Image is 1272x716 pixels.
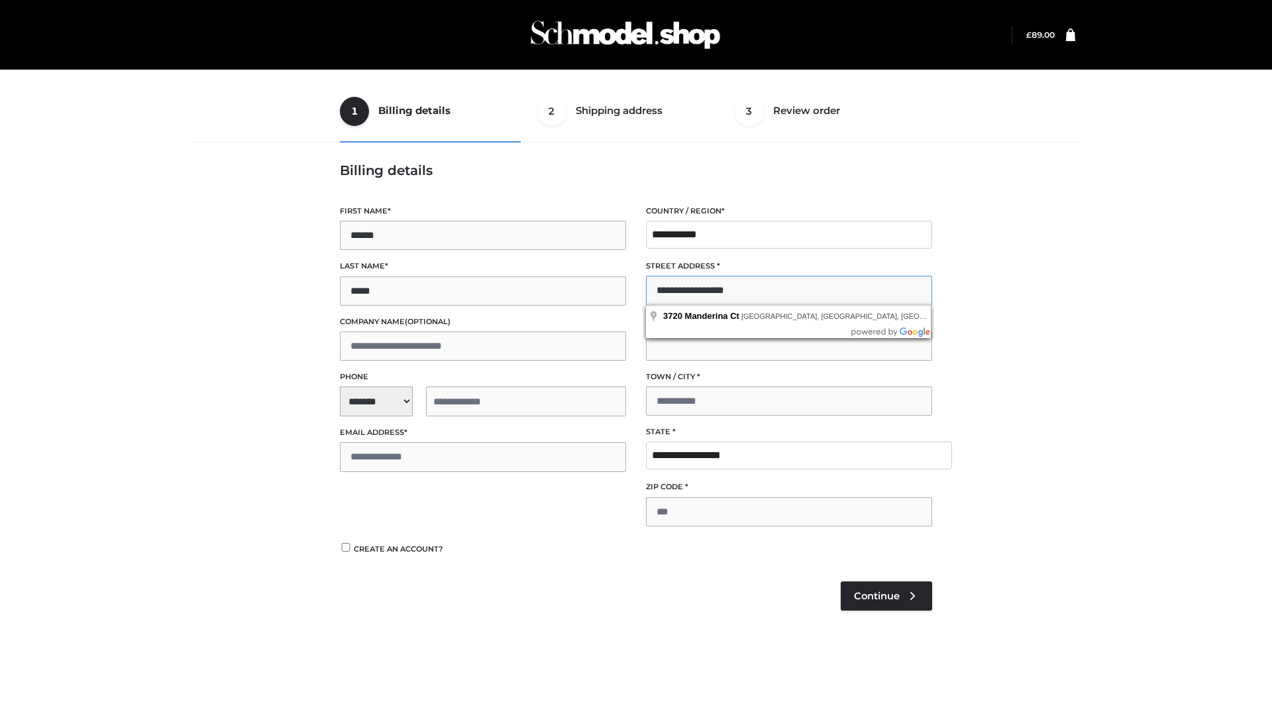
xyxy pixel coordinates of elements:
[1026,30,1055,40] bdi: 89.00
[354,544,443,554] span: Create an account?
[646,260,932,272] label: Street address
[340,371,626,383] label: Phone
[646,205,932,217] label: Country / Region
[646,371,932,383] label: Town / City
[340,205,626,217] label: First name
[340,543,352,552] input: Create an account?
[646,481,932,493] label: ZIP Code
[646,426,932,438] label: State
[854,590,900,602] span: Continue
[340,162,932,178] h3: Billing details
[663,311,682,321] span: 3720
[405,317,450,326] span: (optional)
[340,260,626,272] label: Last name
[340,426,626,439] label: Email address
[841,581,932,611] a: Continue
[1026,30,1032,40] span: £
[685,311,739,321] span: Manderina Ct
[340,316,626,328] label: Company name
[526,9,725,61] img: Schmodel Admin 964
[741,312,977,320] span: [GEOGRAPHIC_DATA], [GEOGRAPHIC_DATA], [GEOGRAPHIC_DATA]
[1026,30,1055,40] a: £89.00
